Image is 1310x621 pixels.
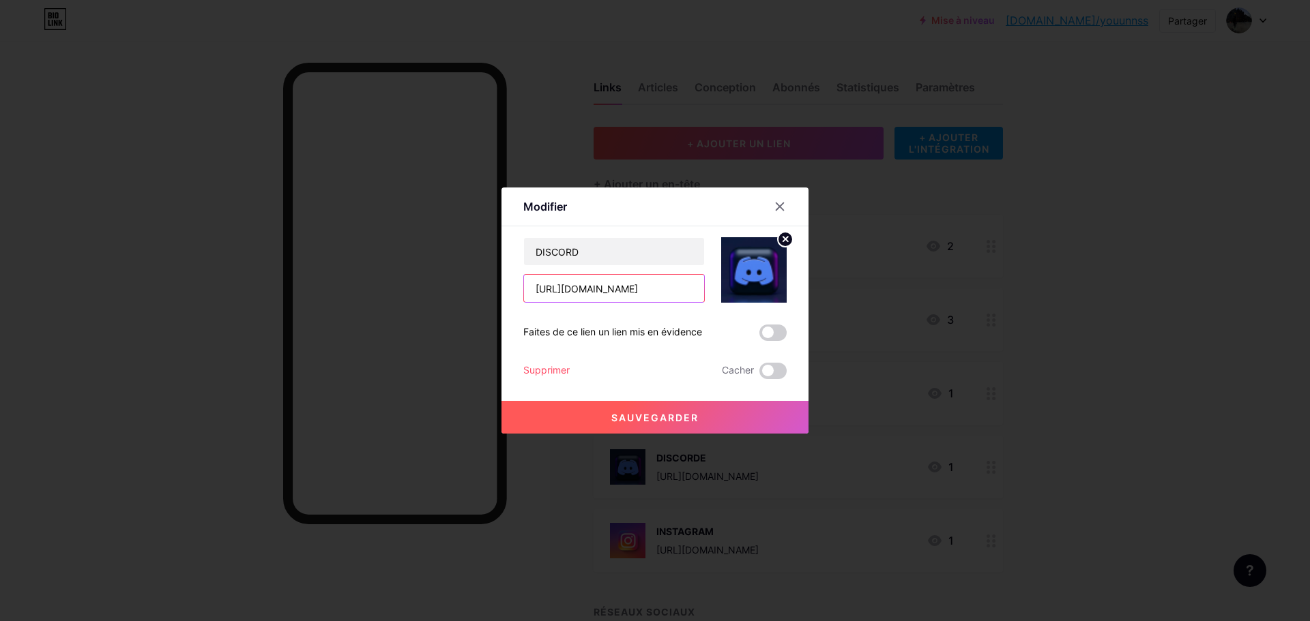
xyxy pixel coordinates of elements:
[501,401,809,434] button: Sauvegarder
[523,200,567,213] font: Modifier
[722,364,754,376] font: Cacher
[721,237,787,303] img: lien_vignette
[523,364,570,376] font: Supprimer
[611,412,699,423] font: Sauvegarder
[523,326,702,337] font: Faites de ce lien un lien mis en évidence
[524,275,704,302] input: URL
[524,238,704,265] input: Titre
